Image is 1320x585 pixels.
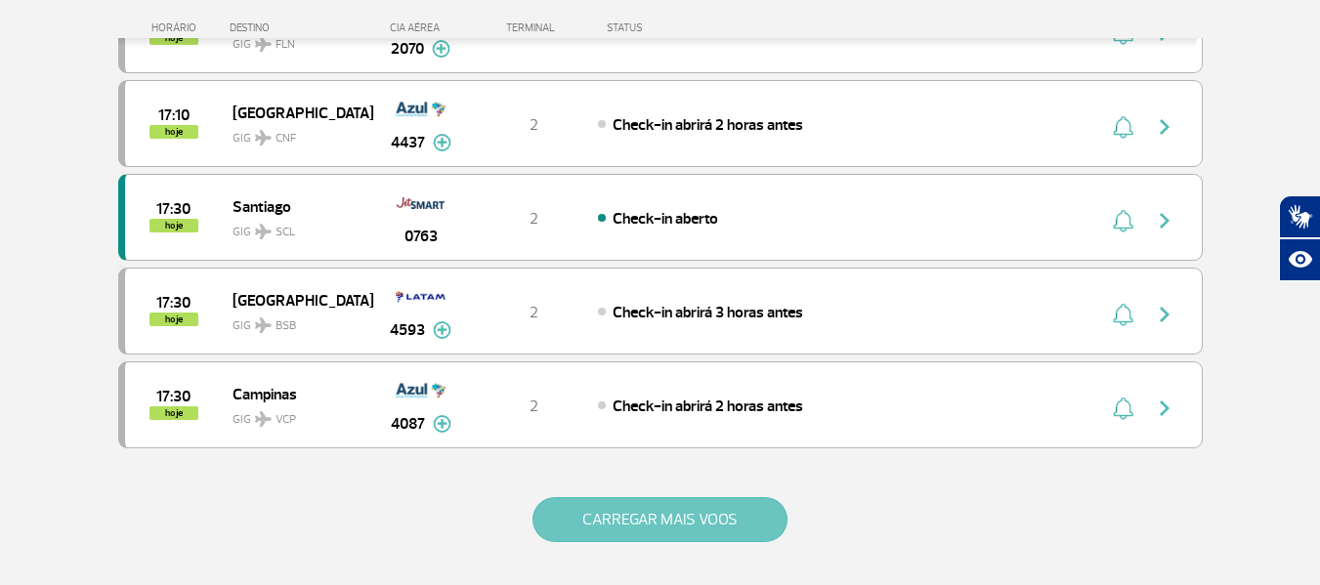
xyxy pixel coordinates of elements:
div: STATUS [597,21,756,34]
img: mais-info-painel-voo.svg [433,134,451,151]
span: hoje [149,406,198,420]
div: Plugin de acessibilidade da Hand Talk. [1279,195,1320,281]
span: 2025-10-01 17:30:00 [156,296,191,310]
img: sino-painel-voo.svg [1113,115,1133,139]
span: hoje [149,125,198,139]
span: hoje [149,313,198,326]
img: seta-direita-painel-voo.svg [1153,209,1176,232]
span: 2 [530,209,538,229]
img: seta-direita-painel-voo.svg [1153,397,1176,420]
span: BSB [276,317,296,335]
span: GIG [233,400,358,429]
span: GIG [233,213,358,241]
div: HORÁRIO [124,21,231,34]
img: sino-painel-voo.svg [1113,397,1133,420]
div: CIA AÉREA [372,21,470,34]
span: SCL [276,224,295,241]
span: hoje [149,219,198,232]
span: GIG [233,307,358,335]
img: sino-painel-voo.svg [1113,209,1133,232]
span: 4437 [391,131,425,154]
span: [GEOGRAPHIC_DATA] [233,100,358,125]
img: sino-painel-voo.svg [1113,303,1133,326]
span: 2 [530,303,538,322]
img: destiny_airplane.svg [255,317,272,333]
span: Campinas [233,381,358,406]
span: [GEOGRAPHIC_DATA] [233,287,358,313]
span: CNF [276,130,296,147]
div: TERMINAL [470,21,597,34]
button: CARREGAR MAIS VOOS [532,497,788,542]
div: DESTINO [230,21,372,34]
span: 2025-10-01 17:10:00 [158,108,190,122]
img: seta-direita-painel-voo.svg [1153,115,1176,139]
span: 0763 [405,225,438,248]
span: Check-in abrirá 3 horas antes [613,303,803,322]
img: destiny_airplane.svg [255,411,272,427]
span: 2 [530,397,538,416]
span: 4593 [390,318,425,342]
button: Abrir recursos assistivos. [1279,238,1320,281]
img: mais-info-painel-voo.svg [433,415,451,433]
span: Check-in abrirá 2 horas antes [613,397,803,416]
span: VCP [276,411,296,429]
span: 2025-10-01 17:30:00 [156,202,191,216]
img: destiny_airplane.svg [255,224,272,239]
span: 4087 [391,412,425,436]
span: 2025-10-01 17:30:00 [156,390,191,403]
span: Check-in aberto [613,209,718,229]
span: 2070 [391,37,424,61]
button: Abrir tradutor de língua de sinais. [1279,195,1320,238]
img: mais-info-painel-voo.svg [432,40,450,58]
span: GIG [233,119,358,147]
img: mais-info-painel-voo.svg [433,321,451,339]
img: destiny_airplane.svg [255,130,272,146]
span: Check-in abrirá 2 horas antes [613,115,803,135]
span: 2 [530,115,538,135]
span: Santiago [233,193,358,219]
img: seta-direita-painel-voo.svg [1153,303,1176,326]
